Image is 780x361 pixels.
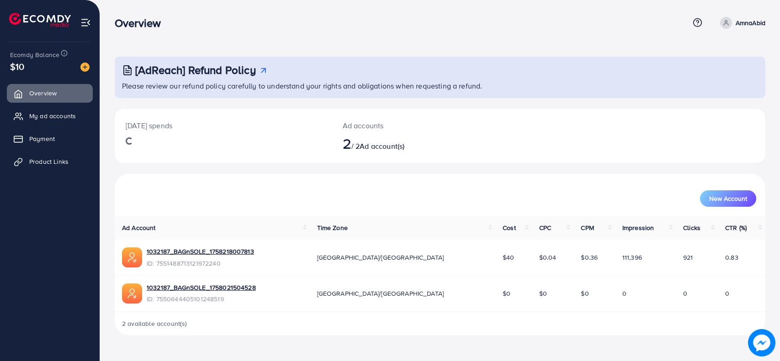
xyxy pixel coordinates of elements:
[29,111,76,120] span: My ad accounts
[581,289,589,298] span: $0
[700,190,756,207] button: New Account
[503,253,514,262] span: $40
[10,50,59,59] span: Ecomdy Balance
[343,133,351,154] span: 2
[147,294,256,303] span: ID: 7550644405101248519
[725,289,729,298] span: 0
[122,247,142,267] img: ic-ads-acc.e4c84228.svg
[683,223,700,232] span: Clicks
[135,63,256,77] h3: [AdReach] Refund Policy
[122,319,187,328] span: 2 available account(s)
[115,16,168,30] h3: Overview
[581,253,598,262] span: $0.36
[343,120,483,131] p: Ad accounts
[317,223,348,232] span: Time Zone
[539,223,551,232] span: CPC
[622,253,642,262] span: 111,396
[750,331,774,355] img: image
[683,289,687,298] span: 0
[683,253,693,262] span: 921
[503,223,516,232] span: Cost
[147,283,256,292] a: 1032187_BAGnSOLE_1758021504528
[539,253,557,262] span: $0.04
[80,17,91,28] img: menu
[7,152,93,171] a: Product Links
[317,253,444,262] span: [GEOGRAPHIC_DATA]/[GEOGRAPHIC_DATA]
[122,80,760,91] p: Please review our refund policy carefully to understand your rights and obligations when requesti...
[317,289,444,298] span: [GEOGRAPHIC_DATA]/[GEOGRAPHIC_DATA]
[7,130,93,148] a: Payment
[725,253,738,262] span: 0.83
[147,259,254,268] span: ID: 7551488713121972240
[622,289,626,298] span: 0
[622,223,654,232] span: Impression
[343,135,483,152] h2: / 2
[122,223,156,232] span: Ad Account
[725,223,747,232] span: CTR (%)
[147,247,254,256] a: 1032187_BAGnSOLE_1758218007813
[539,289,547,298] span: $0
[709,195,747,202] span: New Account
[716,17,765,29] a: AmnaAbid
[581,223,594,232] span: CPM
[7,84,93,102] a: Overview
[126,120,321,131] p: [DATE] spends
[360,141,404,151] span: Ad account(s)
[29,134,55,143] span: Payment
[80,63,90,72] img: image
[736,17,765,28] p: AmnaAbid
[7,107,93,125] a: My ad accounts
[122,283,142,303] img: ic-ads-acc.e4c84228.svg
[29,89,57,98] span: Overview
[503,289,510,298] span: $0
[9,13,71,27] img: logo
[29,157,69,166] span: Product Links
[10,60,24,73] span: $10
